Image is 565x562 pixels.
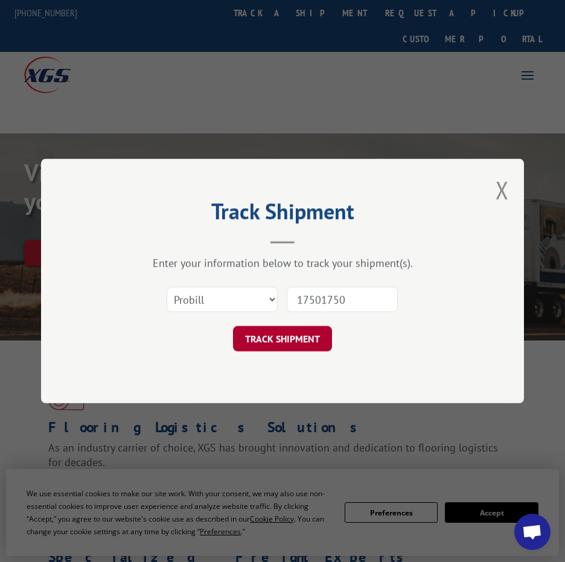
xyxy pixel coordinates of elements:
[101,256,464,270] div: Enter your information below to track your shipment(s).
[496,174,509,206] button: Close modal
[287,287,398,312] input: Number(s)
[514,514,551,550] div: Open chat
[233,326,332,351] button: TRACK SHIPMENT
[101,203,464,226] h2: Track Shipment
